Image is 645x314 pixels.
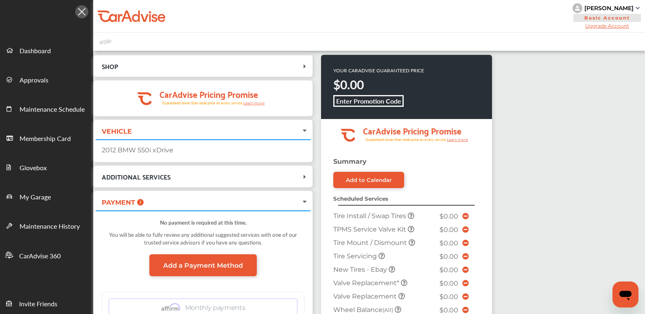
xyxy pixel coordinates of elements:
strong: $0.00 [333,76,364,93]
a: Add a Payment Method [149,254,257,276]
tspan: CarAdvise Pricing Promise [160,87,258,101]
small: (All) [383,307,393,313]
strong: No payment is required at this time. [160,219,247,226]
span: New Tires - Ebay [333,266,389,273]
span: $0.00 [439,212,458,220]
span: Basic Account [573,14,641,22]
div: [PERSON_NAME] [584,4,634,12]
span: Maintenance History [20,221,80,232]
strong: Scheduled Services [333,195,388,202]
div: You will be able to fully review any additional suggested services with one of our trusted servic... [102,227,304,254]
iframe: Button to launch messaging window [612,282,638,308]
span: PAYMENT [102,199,135,206]
a: Dashboard [0,35,93,65]
span: Membership Card [20,134,71,144]
a: Glovebox [0,152,93,182]
b: Enter Promotion Code [336,96,401,106]
img: placeholder_car.fcab19be.svg [99,37,112,47]
span: $0.00 [439,239,458,247]
strong: Summary [333,158,367,165]
a: Approvals [0,65,93,94]
span: Tire Mount / Dismount [333,239,409,247]
span: Maintenance Schedule [20,104,85,115]
a: Maintenance History [0,211,93,240]
span: SHOP [102,61,118,71]
span: Wheel Balance [333,306,395,314]
span: Dashboard [20,46,51,56]
span: My Garage [20,192,51,203]
span: Add a Payment Method [163,262,243,269]
span: TPMS Service Valve Kit [333,225,408,233]
tspan: CarAdvise Pricing Promise [363,123,461,138]
span: Glovebox [20,163,47,173]
img: Icon.5fd9dcc7.svg [75,5,88,18]
div: Add to Calendar [346,177,392,183]
tspan: Guaranteed lower than retail price on every service. [365,137,447,142]
tspan: Learn more [447,137,468,142]
a: Maintenance Schedule [0,94,93,123]
span: Approvals [20,75,48,86]
span: $0.00 [439,266,458,274]
tspan: Guaranteed lower than retail price on every service. [162,100,243,106]
span: VEHICLE [102,128,132,135]
a: My Garage [0,182,93,211]
span: Invite Friends [19,299,57,310]
span: Upgrade Account [573,23,642,29]
span: CarAdvise 360 [19,251,61,262]
p: YOUR CARADVISE GUARANTEED PRICE [333,67,424,74]
span: ADDITIONAL SERVICES [102,171,171,182]
span: Valve Replacement* [333,279,401,287]
span: Valve Replacement [333,292,398,300]
span: $0.00 [439,253,458,260]
a: Membership Card [0,123,93,152]
img: sCxJUJ+qAmfqhQGDUl18vwLg4ZYJ6CxN7XmbOMBAAAAAElFTkSuQmCC [636,7,640,9]
span: Tire Install / Swap Tires [333,212,408,220]
span: $0.00 [439,293,458,301]
span: $0.00 [439,279,458,287]
span: $0.00 [439,306,458,314]
span: $0.00 [439,226,458,234]
div: 2012 BMW 550i xDrive [102,146,304,154]
tspan: Learn more [243,101,265,105]
img: knH8PDtVvWoAbQRylUukY18CTiRevjo20fAtgn5MLBQj4uumYvk2MzTtcAIzfGAtb1XOLVMAvhLuqoNAbL4reqehy0jehNKdM... [573,3,582,13]
span: Tire Servicing [333,252,378,260]
a: Add to Calendar [333,172,404,188]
